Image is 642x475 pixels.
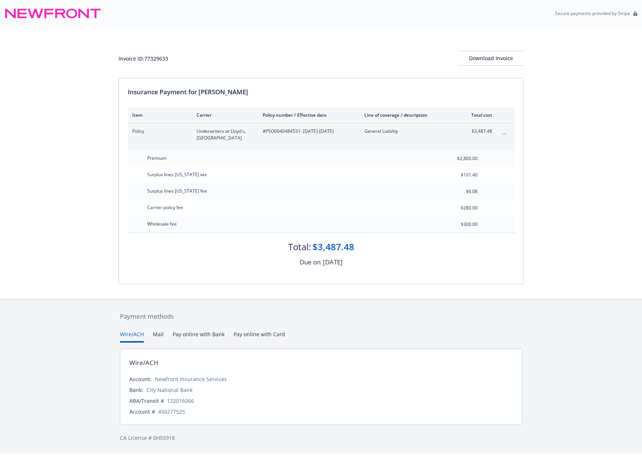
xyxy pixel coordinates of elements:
[433,202,482,214] input: 0.00
[120,330,144,343] button: Wire/ACH
[364,128,452,135] span: General Liability
[498,128,510,140] button: collapse content
[128,87,515,97] div: Insurance Payment for [PERSON_NAME]
[128,123,515,146] div: PolicyUnderwriters at Lloyd's, [GEOGRAPHIC_DATA]#PSO0040484531- [DATE]-[DATE]General Liability$3,...
[464,128,492,135] span: $3,487.48
[323,257,343,267] div: [DATE]
[234,330,285,343] button: Pay online with Card
[288,240,311,253] div: Total:
[155,375,227,383] div: Newfront Insurance Services
[197,128,251,141] span: Underwriters at Lloyd's, [GEOGRAPHIC_DATA]
[120,312,522,321] div: Payment methods
[459,51,524,65] div: Download Invoice
[147,204,183,211] span: Carrier policy fee
[132,112,185,118] div: Item
[197,112,251,118] div: Carrier
[263,112,352,118] div: Policy number / Effective date
[433,186,482,197] input: 0.00
[147,221,177,227] span: Wholesale fee
[433,219,482,230] input: 0.00
[129,397,164,405] div: ABA/Transit #
[158,408,185,416] div: 450277525
[129,408,155,416] div: Account #
[153,330,164,343] button: Mail
[555,10,630,16] p: Secure payments provided by Stripe
[459,51,524,66] button: Download Invoice
[173,330,225,343] button: Pay online with Bank
[312,240,354,253] div: $3,487.48
[167,397,194,405] div: 122016066
[300,257,321,267] div: Due on
[433,153,482,164] input: 0.00
[364,112,452,118] div: Line of coverage / description
[147,171,207,178] span: Surplus lines [US_STATE] tax
[118,55,168,62] div: Invoice ID: 77329633
[120,434,522,442] div: CA License # 0H55918
[146,386,192,394] div: City National Bank
[129,358,158,368] div: Wire/ACH
[433,169,482,181] input: 0.00
[147,155,166,161] span: Premium
[129,375,152,383] div: Account:
[263,128,352,135] span: #PSO0040484531 - [DATE]-[DATE]
[464,112,492,118] div: Total cost
[132,128,185,135] span: Policy
[147,188,207,194] span: Surplus lines [US_STATE] fee
[129,386,143,394] div: Bank:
